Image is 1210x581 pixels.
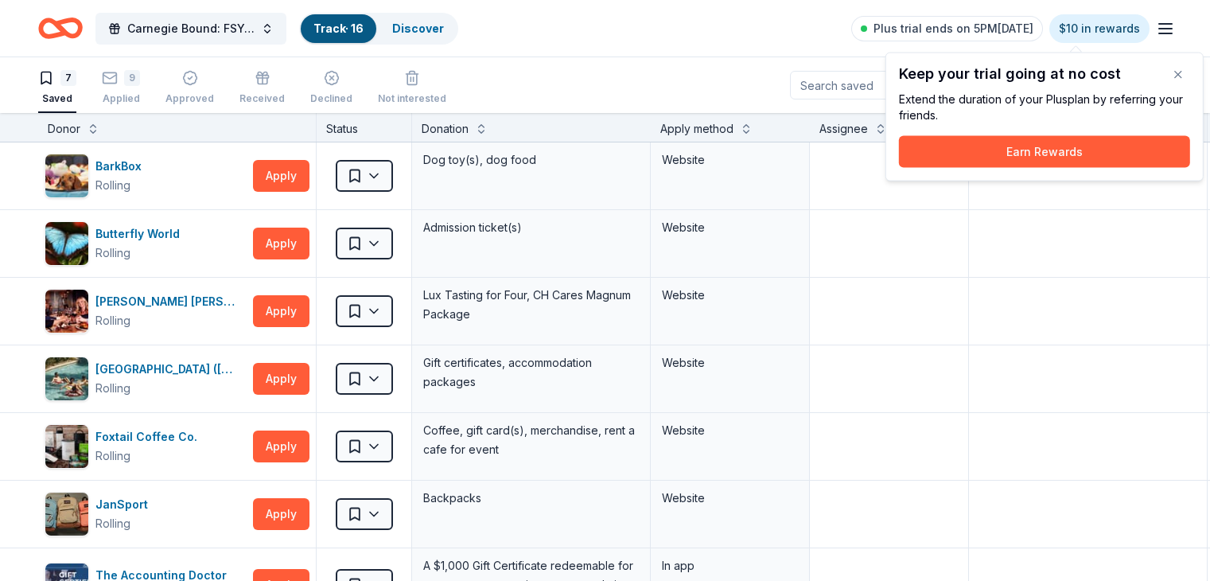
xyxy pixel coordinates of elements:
div: Backpacks [422,487,640,509]
div: Website [662,150,798,170]
button: Carnegie Bound: FSYO 2026 Summer Tour Scholarships [95,13,286,45]
button: Image for Four Seasons Resort (Orlando)[GEOGRAPHIC_DATA] ([GEOGRAPHIC_DATA])Rolling [45,357,247,401]
span: Carnegie Bound: FSYO 2026 Summer Tour Scholarships [127,19,255,38]
div: [PERSON_NAME] [PERSON_NAME] Winery and Restaurants [95,292,247,311]
div: Coffee, gift card(s), merchandise, rent a cafe for event [422,419,640,461]
div: Received [239,92,285,105]
button: Image for Butterfly WorldButterfly WorldRolling [45,221,247,266]
img: Image for BarkBox [45,154,88,197]
a: $10 in rewards [1049,14,1150,43]
button: Image for Cooper's Hawk Winery and Restaurants[PERSON_NAME] [PERSON_NAME] Winery and RestaurantsR... [45,289,247,333]
div: Lux Tasting for Four, CH Cares Magnum Package [422,284,640,326]
div: Applied [102,92,140,105]
div: Rolling [95,244,130,263]
div: In app [662,556,798,575]
div: Rolling [95,311,130,330]
button: Image for Foxtail Coffee Co.Foxtail Coffee Co.Rolling [45,424,247,469]
div: Butterfly World [95,224,186,244]
button: Approved [165,64,214,113]
img: Image for Foxtail Coffee Co. [45,425,88,468]
div: Website [662,421,798,440]
div: Foxtail Coffee Co. [95,427,204,446]
div: Saved [38,92,76,105]
div: [GEOGRAPHIC_DATA] ([GEOGRAPHIC_DATA]) [95,360,247,379]
button: Declined [310,64,352,113]
a: Track· 16 [313,21,364,35]
div: Assignee [819,119,868,138]
button: Apply [253,431,309,462]
div: Donation [422,119,469,138]
div: Website [662,353,798,372]
div: Donor [48,119,80,138]
div: Rolling [95,514,130,533]
div: 9 [124,70,140,86]
div: Apply method [660,119,733,138]
div: Status [317,113,412,142]
div: 7 [60,70,76,86]
img: Image for Four Seasons Resort (Orlando) [45,357,88,400]
a: Home [38,10,83,47]
div: Extend the duration of your Plus plan by referring your friends. [899,92,1190,123]
div: Approved [165,92,214,105]
button: Image for JanSportJanSportRolling [45,492,247,536]
div: Declined [310,92,352,105]
button: 7Saved [38,64,76,113]
img: Image for Cooper's Hawk Winery and Restaurants [45,290,88,333]
button: Apply [253,160,309,192]
div: Gift certificates, accommodation packages [422,352,640,393]
div: Rolling [95,446,130,466]
div: Admission ticket(s) [422,216,640,239]
div: JanSport [95,495,154,514]
img: Image for JanSport [45,493,88,536]
button: Apply [253,363,309,395]
div: Dog toy(s), dog food [422,149,640,171]
button: Image for BarkBoxBarkBoxRolling [45,154,247,198]
div: Not interested [378,92,446,105]
button: Apply [253,498,309,530]
div: Website [662,286,798,305]
div: Website [662,489,798,508]
button: Received [239,64,285,113]
input: Search saved [790,71,994,99]
button: Earn Rewards [899,136,1190,168]
button: Track· 16Discover [299,13,458,45]
div: Rolling [95,176,130,195]
button: Apply [253,228,309,259]
img: Image for Butterfly World [45,222,88,265]
a: Plus trial ends on 5PM[DATE] [851,16,1043,41]
div: Rolling [95,379,130,398]
div: Keep your trial going at no cost [899,66,1190,82]
span: Plus trial ends on 5PM[DATE] [873,19,1033,38]
button: Apply [253,295,309,327]
div: Website [662,218,798,237]
button: Not interested [378,64,446,113]
button: 9Applied [102,64,140,113]
a: Discover [392,21,444,35]
div: BarkBox [95,157,148,176]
